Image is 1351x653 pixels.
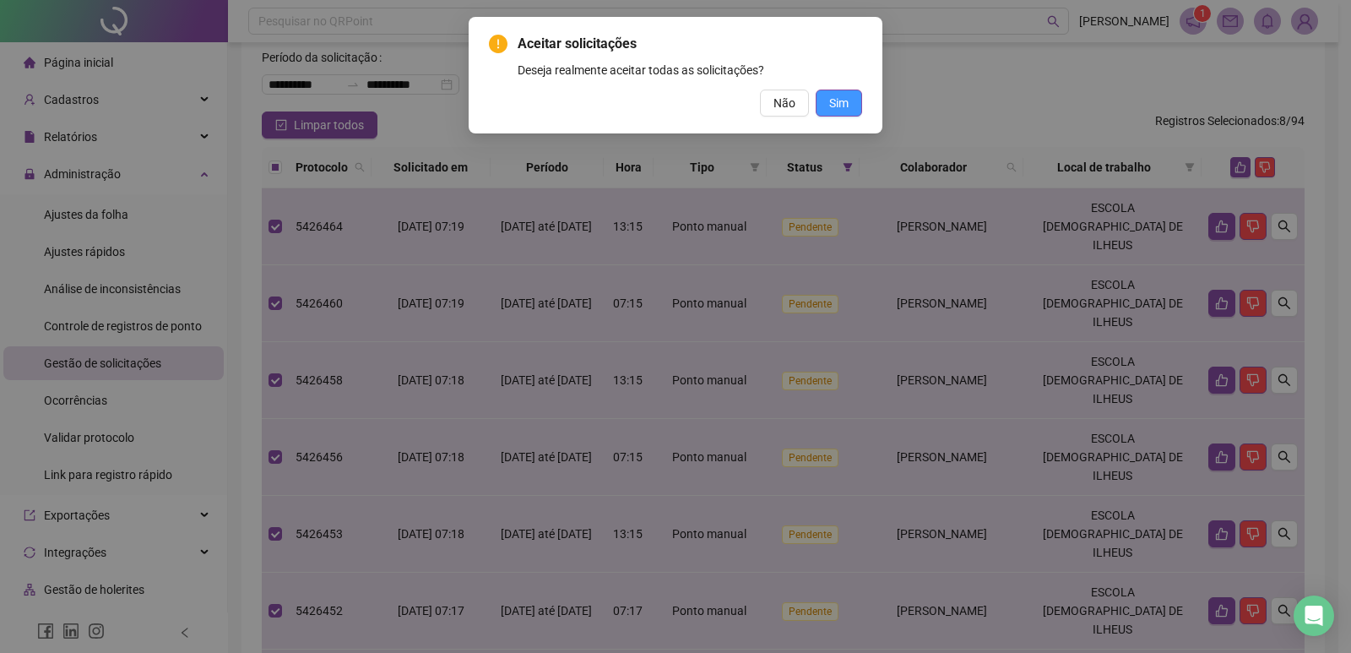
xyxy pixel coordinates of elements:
button: Não [760,90,809,117]
span: Não [773,94,795,112]
div: Open Intercom Messenger [1294,596,1334,636]
span: exclamation-circle [489,35,507,53]
div: Deseja realmente aceitar todas as solicitações? [518,61,862,79]
span: Aceitar solicitações [518,34,862,54]
span: Sim [829,94,849,112]
button: Sim [816,90,862,117]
